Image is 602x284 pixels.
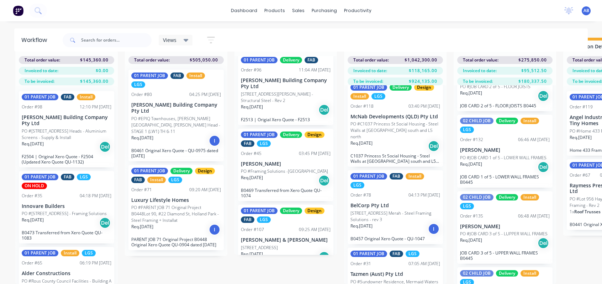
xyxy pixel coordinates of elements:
[261,5,289,16] div: products
[570,134,592,141] p: Req. [DATE]
[61,174,74,180] div: FAB
[308,5,340,16] div: purchasing
[80,78,109,85] span: $145,360.00
[428,223,439,235] div: I
[350,173,387,179] div: 01 PARENT JOB
[350,84,387,91] div: 01 PARENT JOB
[496,118,518,124] div: Delivery
[350,223,373,229] p: Req. [DATE]
[128,165,224,251] div: 01 PARENT JOBDeliveryDesignFABInstallLGSOrder #7109:20 AM [DATE]Luxury Lifestyle HomesPO #PARENT ...
[96,68,109,74] span: $0.00
[131,116,221,135] p: PO #EPIQ Townhouses, [PERSON_NAME][GEOGRAPHIC_DATA], [PERSON_NAME] Head - STAGE 1 (LW1) TH 6-11
[521,270,539,277] div: Install
[350,236,440,241] p: B0457 Original Xero Quote - QU-1047
[460,213,483,219] div: Order #135
[390,173,403,179] div: FAB
[22,203,111,209] p: Innovare Builders
[350,271,440,277] p: Tazmen (Aust) Pty Ltd
[408,103,440,109] div: 03:40 PM [DATE]
[348,81,443,167] div: 01 PARENT JOBDeliveryDesignInstallLGSOrder #11803:40 PM [DATE]McNab Developments (QLD) Pty LtdPO ...
[131,81,145,88] div: LGS
[131,91,152,98] div: Order #80
[496,270,518,277] div: Delivery
[170,73,184,79] div: FAB
[348,170,443,244] div: 01 PARENT JOBFABInstallLGSOrder #7804:13 PM [DATE]BelCorp Pty Ltd[STREET_ADDRESS] Merah - Steel F...
[19,91,114,167] div: 01 PARENT JOBFABInstallOrder #9812:10 PM [DATE][PERSON_NAME] Building Company Pty LtdPO #[STREET_...
[195,168,215,174] div: Design
[25,78,54,85] span: To be invoiced:
[209,135,220,146] div: I
[350,114,440,120] p: McNab Developments (QLD) Pty Ltd
[19,171,114,244] div: 01 PARENT JOBFABLGSON HOLDOrder #3504:18 PM [DATE]Innovare BuildersPO #[STREET_ADDRESS] - Framing...
[460,103,550,108] p: JOB CARD 2 of 5 - FLOOR JOISTS B0445
[305,208,324,214] div: Design
[350,203,440,209] p: BelCorp Pty Ltd
[406,173,424,179] div: Install
[241,91,331,104] p: [STREET_ADDRESS][PERSON_NAME] - Structural Steel - Rev 2
[518,57,547,63] span: $275,850.00
[318,251,330,263] div: Del
[280,132,302,138] div: Delivery
[241,208,278,214] div: 01 PARENT JOB
[350,192,371,198] div: Order #78
[257,140,271,147] div: LGS
[163,36,176,44] span: Views
[570,209,574,215] span: 1 x
[241,188,331,198] p: B0469 Transferred from Xero Quote QU-1074
[241,175,263,181] p: Req. [DATE]
[186,73,205,79] div: Install
[390,84,412,91] div: Delivery
[350,182,364,188] div: LGS
[22,154,111,165] p: F2504 | Original Xero Quote - F2504 (Updated Xero Quote QU-1132)
[128,70,224,161] div: 01 PARENT JOBFABInstallLGSOrder #8004:25 PM [DATE][PERSON_NAME] Building Company Pty LtdPO #EPIQ ...
[22,230,111,241] p: B0473 Transferred from Xero Quote QU-1083
[238,54,333,125] div: 01 PARENT JOBDeliveryFABOrder #9611:04 AM [DATE][PERSON_NAME] Building Company Pty Ltd[STREET_ADD...
[241,168,328,175] p: PO #Framing Solutions -[GEOGRAPHIC_DATA]
[518,136,550,143] div: 06:46 AM [DATE]
[460,270,493,277] div: 02 CHILD JOB
[405,57,437,63] span: $1,042,300.00
[22,210,107,217] p: PO #[STREET_ADDRESS] - Framing Solutions
[22,217,44,223] p: Req. [DATE]
[227,5,261,16] a: dashboard
[61,250,79,256] div: Install
[280,57,302,63] div: Delivery
[77,174,91,180] div: LGS
[305,132,324,138] div: Design
[350,210,440,223] p: [STREET_ADDRESS] Merah - Steel Framing Solutions - rev 3
[131,102,221,114] p: [PERSON_NAME] Building Company Pty Ltd
[99,141,111,152] div: Del
[22,104,42,110] div: Order #98
[22,174,58,180] div: 01 PARENT JOB
[457,191,553,264] div: 02 CHILD JOBDeliveryInstallLGSOrder #13506:48 AM [DATE][PERSON_NAME]PO #JOB CARD 3 of 5 - LUPPER ...
[80,104,111,110] div: 12:10 PM [DATE]
[350,251,387,257] div: 01 PARENT JOB
[299,150,331,157] div: 03:45 PM [DATE]
[238,205,333,278] div: 01 PARENT JOBDeliveryDesignFABLGSOrder #10709:25 AM [DATE][PERSON_NAME] & [PERSON_NAME][STREET_AD...
[77,94,95,100] div: Install
[280,208,302,214] div: Delivery
[460,231,548,237] p: PO #JOB CARD 3 of 5 - LUPPER WALL FRAMES
[460,161,482,167] p: Req. [DATE]
[460,147,550,153] p: [PERSON_NAME]
[22,183,47,189] div: ON HOLD
[408,192,440,198] div: 04:13 PM [DATE]
[241,150,262,157] div: Order #45
[131,168,168,174] div: 01 PARENT JOB
[350,261,371,267] div: Order #31
[460,174,550,185] p: JOB CARD 1 of 5 - LOWER WALL FRAMES B0445
[131,224,153,230] p: Req. [DATE]
[22,94,58,100] div: 01 PARENT JOB
[241,237,331,243] p: [PERSON_NAME] & [PERSON_NAME]
[460,250,550,261] p: JOB CARD 3 of 5 - UPPER WALL FRAMES B0445
[414,84,434,91] div: Design
[350,93,369,100] div: Install
[350,103,374,109] div: Order #118
[518,213,550,219] div: 06:48 AM [DATE]
[583,7,589,14] span: AB
[299,226,331,233] div: 09:25 AM [DATE]
[134,57,170,63] span: Total order value:
[353,68,387,74] span: Invoiced to date:
[390,251,403,257] div: FAB
[496,194,518,200] div: Delivery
